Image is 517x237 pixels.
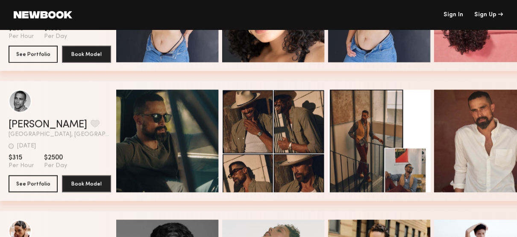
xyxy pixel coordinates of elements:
[444,12,463,18] a: Sign In
[44,162,67,170] span: Per Day
[9,175,58,193] button: See Portfolio
[9,46,58,63] button: See Portfolio
[44,154,67,162] span: $2500
[9,120,87,130] a: [PERSON_NAME]
[475,12,503,18] div: Sign Up
[62,46,111,63] button: Book Model
[9,154,34,162] span: $315
[62,175,111,193] button: Book Model
[17,143,36,149] div: [DATE]
[9,33,34,41] span: Per Hour
[9,162,34,170] span: Per Hour
[9,132,111,138] span: [GEOGRAPHIC_DATA], [GEOGRAPHIC_DATA]
[44,33,67,41] span: Per Day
